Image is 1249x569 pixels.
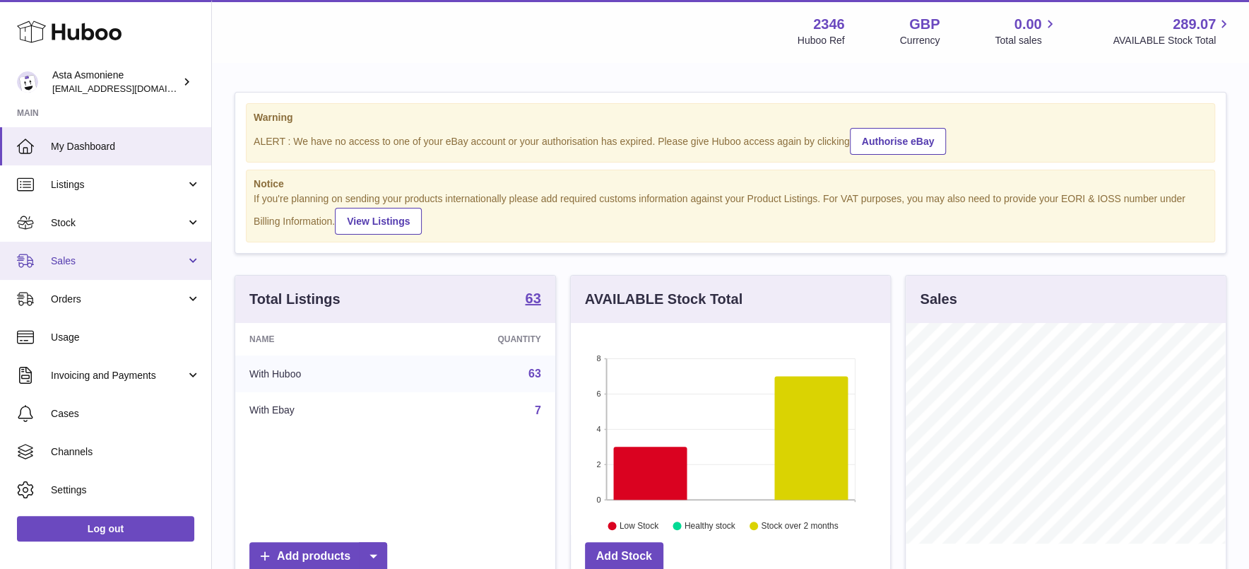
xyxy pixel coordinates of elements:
span: My Dashboard [51,140,201,153]
a: Authorise eBay [850,128,947,155]
span: AVAILABLE Stock Total [1113,34,1232,47]
div: Currency [900,34,940,47]
text: 8 [596,354,600,363]
strong: Warning [254,111,1207,124]
div: ALERT : We have no access to one of your eBay account or your authorisation has expired. Please g... [254,126,1207,155]
div: Huboo Ref [798,34,845,47]
span: 289.07 [1173,15,1216,34]
span: Channels [51,445,201,459]
a: 289.07 AVAILABLE Stock Total [1113,15,1232,47]
text: 4 [596,425,600,433]
td: With Ebay [235,392,404,429]
img: onlyipsales@gmail.com [17,71,38,93]
a: Log out [17,516,194,541]
h3: AVAILABLE Stock Total [585,290,742,309]
span: Orders [51,293,186,306]
h3: Sales [920,290,957,309]
text: Low Stock [620,522,659,532]
span: Listings [51,178,186,192]
a: 7 [535,404,541,416]
span: Sales [51,254,186,268]
span: Invoicing and Payments [51,369,186,382]
text: Healthy stock [685,522,736,532]
span: Usage [51,331,201,344]
span: Stock [51,216,186,230]
div: Asta Asmoniene [52,69,179,95]
a: 63 [525,291,540,308]
text: 6 [596,389,600,398]
span: Settings [51,483,201,497]
td: With Huboo [235,356,404,392]
th: Quantity [404,323,555,356]
span: [EMAIL_ADDRESS][DOMAIN_NAME] [52,83,208,94]
div: If you're planning on sending your products internationally please add required customs informati... [254,192,1207,235]
span: Cases [51,407,201,421]
span: 0.00 [1014,15,1042,34]
text: 2 [596,460,600,469]
text: 0 [596,495,600,504]
span: Total sales [995,34,1058,47]
strong: Notice [254,177,1207,191]
a: 63 [528,368,541,380]
a: 0.00 Total sales [995,15,1058,47]
h3: Total Listings [249,290,341,309]
strong: 63 [525,291,540,305]
a: View Listings [335,208,422,235]
strong: GBP [909,15,940,34]
text: Stock over 2 months [761,522,838,532]
strong: 2346 [813,15,845,34]
th: Name [235,323,404,356]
